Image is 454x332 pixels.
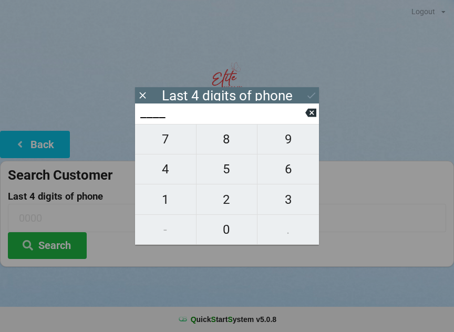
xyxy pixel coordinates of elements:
span: 9 [257,128,319,150]
span: 5 [197,158,257,180]
button: 7 [135,124,197,154]
button: 3 [257,184,319,214]
span: 8 [197,128,257,150]
span: 1 [135,189,196,211]
button: 0 [197,215,258,245]
button: 2 [197,184,258,214]
button: 8 [197,124,258,154]
button: 4 [135,154,197,184]
span: 0 [197,219,257,241]
span: 6 [257,158,319,180]
button: 1 [135,184,197,214]
span: 3 [257,189,319,211]
span: 4 [135,158,196,180]
button: 6 [257,154,319,184]
div: Last 4 digits of phone [162,90,293,101]
span: 7 [135,128,196,150]
span: 2 [197,189,257,211]
button: 5 [197,154,258,184]
button: 9 [257,124,319,154]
